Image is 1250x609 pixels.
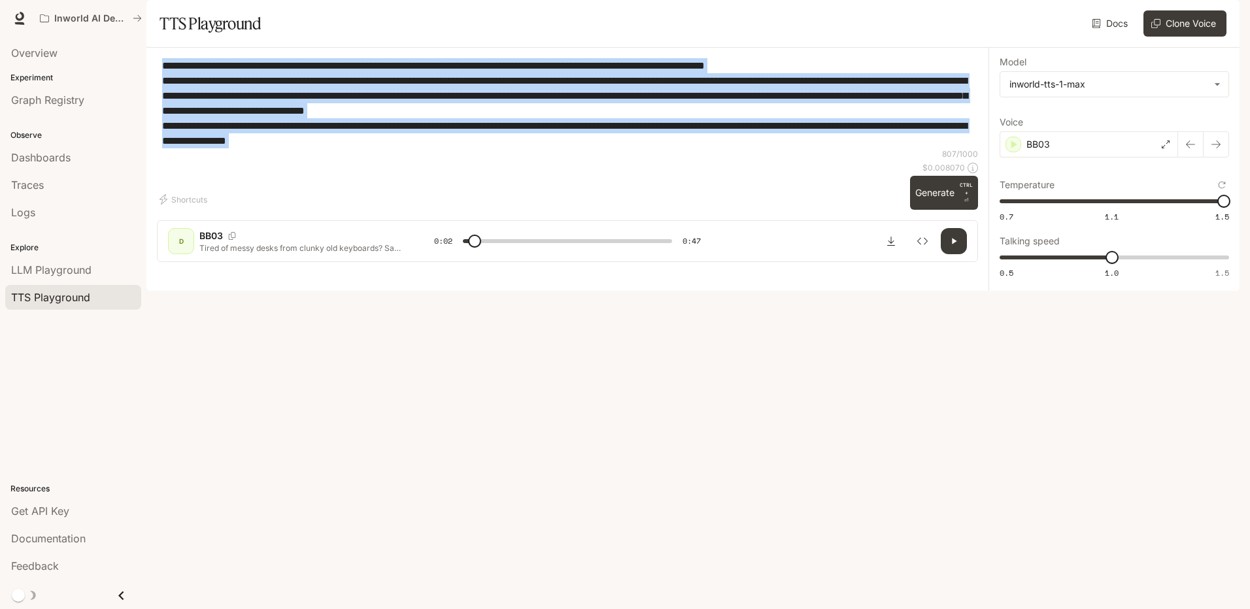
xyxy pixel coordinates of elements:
[199,242,403,254] p: Tired of messy desks from clunky old keyboards? Say hello to [PERSON_NAME]’s wireless keyboard an...
[910,176,978,210] button: GenerateCTRL +⏎
[223,232,241,240] button: Copy Voice ID
[1026,138,1050,151] p: BB03
[434,235,452,248] span: 0:02
[1215,178,1229,192] button: Reset to default
[199,229,223,242] p: BB03
[171,231,192,252] div: D
[909,228,936,254] button: Inspect
[1215,267,1229,278] span: 1.5
[683,235,701,248] span: 0:47
[1000,58,1026,67] p: Model
[1215,211,1229,222] span: 1.5
[160,10,261,37] h1: TTS Playground
[1000,211,1013,222] span: 0.7
[1089,10,1133,37] a: Docs
[1105,267,1119,278] span: 1.0
[34,5,148,31] button: All workspaces
[1000,237,1060,246] p: Talking speed
[878,228,904,254] button: Download audio
[54,13,127,24] p: Inworld AI Demos
[1000,118,1023,127] p: Voice
[960,181,973,205] p: ⏎
[960,181,973,197] p: CTRL +
[1009,78,1208,91] div: inworld-tts-1-max
[1000,180,1055,189] p: Temperature
[157,189,212,210] button: Shortcuts
[1000,267,1013,278] span: 0.5
[942,148,978,159] p: 807 / 1000
[1105,211,1119,222] span: 1.1
[1143,10,1226,37] button: Clone Voice
[1000,72,1228,97] div: inworld-tts-1-max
